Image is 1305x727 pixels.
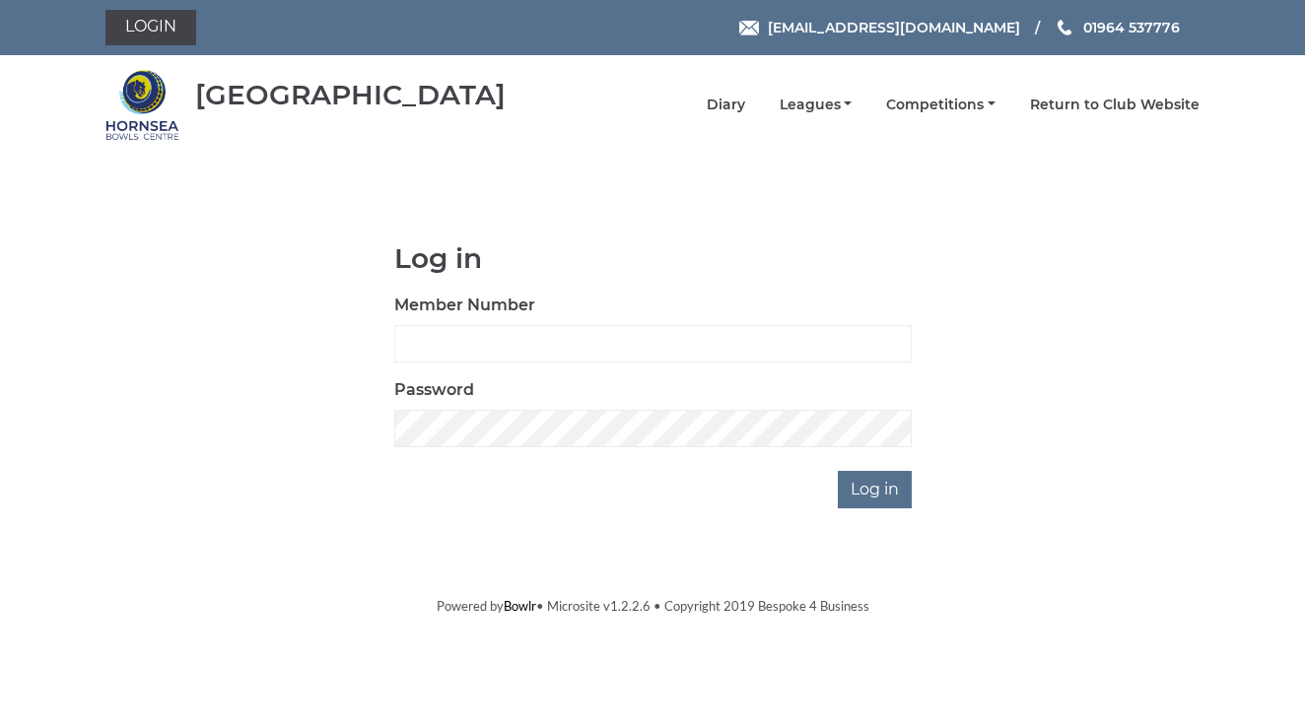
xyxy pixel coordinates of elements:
[707,96,745,114] a: Diary
[780,96,853,114] a: Leagues
[105,10,196,45] a: Login
[195,80,506,110] div: [GEOGRAPHIC_DATA]
[1083,19,1180,36] span: 01964 537776
[1030,96,1200,114] a: Return to Club Website
[768,19,1020,36] span: [EMAIL_ADDRESS][DOMAIN_NAME]
[437,598,869,614] span: Powered by • Microsite v1.2.2.6 • Copyright 2019 Bespoke 4 Business
[394,243,912,274] h1: Log in
[504,598,536,614] a: Bowlr
[394,378,474,402] label: Password
[394,294,535,317] label: Member Number
[1055,17,1180,38] a: Phone us 01964 537776
[838,471,912,508] input: Log in
[886,96,996,114] a: Competitions
[1058,20,1071,35] img: Phone us
[739,17,1020,38] a: Email [EMAIL_ADDRESS][DOMAIN_NAME]
[739,21,759,35] img: Email
[105,68,179,142] img: Hornsea Bowls Centre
